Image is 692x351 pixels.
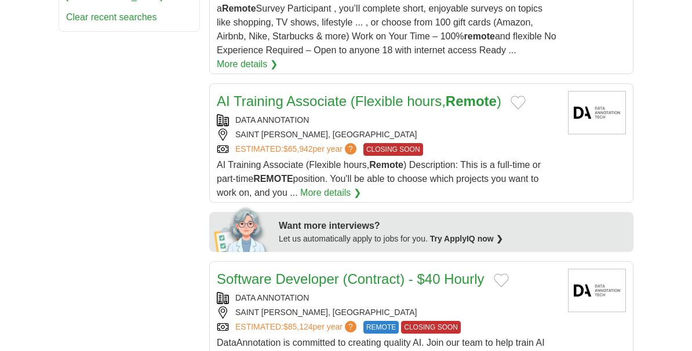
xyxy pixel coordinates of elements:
span: ? [345,143,356,155]
div: Want more interviews? [279,219,627,233]
span: REMOTE [363,321,399,334]
a: ESTIMATED:$65,942per year? [235,143,359,156]
div: SAINT [PERSON_NAME], [GEOGRAPHIC_DATA] [217,306,559,319]
a: Clear recent searches [66,12,157,22]
button: Add to favorite jobs [494,273,509,287]
strong: Remote [222,3,256,13]
div: Let us automatically apply to jobs for you. [279,233,627,245]
a: Software Developer (Contract) - $40 Hourly [217,271,485,287]
a: More details ❯ [300,186,361,200]
a: ESTIMATED:$85,124per year? [235,321,359,334]
span: $65,942 [283,144,313,153]
span: AI Training Associate (Flexible hours, ) Description: This is a full-time or part-time position. ... [217,160,541,198]
img: Company logo [568,269,626,312]
span: ? [345,321,356,332]
strong: Remote [446,93,497,109]
button: Add to favorite jobs [511,96,526,109]
img: apply-iq-scientist.png [214,206,270,252]
a: AI Training Associate (Flexible hours,Remote) [217,93,501,109]
div: SAINT [PERSON_NAME], [GEOGRAPHIC_DATA] [217,129,559,141]
span: CLOSING SOON [401,321,461,334]
a: Try ApplyIQ now ❯ [430,234,503,243]
span: CLOSING SOON [363,143,423,156]
div: DATA ANNOTATION [217,114,559,126]
strong: REMOTE [253,174,293,184]
a: More details ❯ [217,57,278,71]
div: DATA ANNOTATION [217,292,559,304]
strong: remote [464,31,495,41]
span: $85,124 [283,322,313,331]
strong: Remote [369,160,403,170]
img: Company logo [568,91,626,134]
